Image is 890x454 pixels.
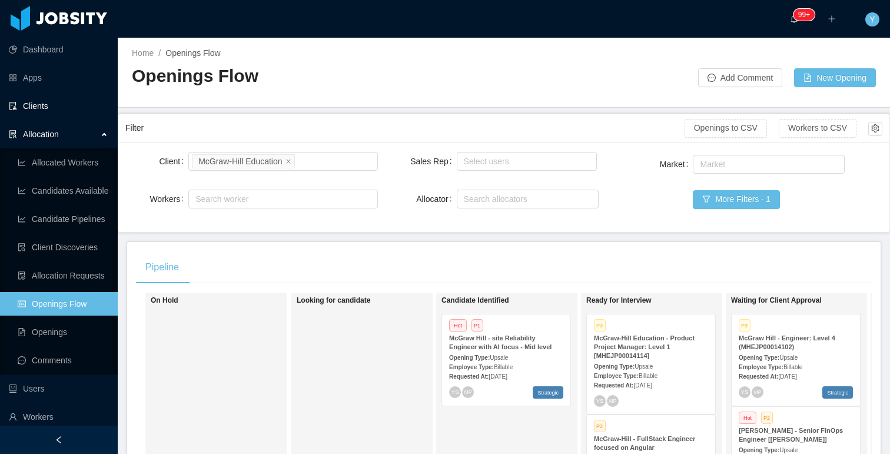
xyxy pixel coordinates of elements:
span: [DATE] [633,382,652,389]
a: icon: messageComments [18,349,108,372]
span: P3 [594,319,606,332]
div: Market [700,158,832,170]
strong: Opening Type: [739,447,779,453]
a: icon: line-chartCandidate Pipelines [18,207,108,231]
a: icon: line-chartAllocated Workers [18,151,108,174]
span: [DATE] [778,373,796,380]
span: Billable [494,364,513,370]
span: Billable [783,364,802,370]
button: Workers to CSV [779,119,856,138]
i: icon: plus [828,15,836,23]
sup: 394 [793,9,815,21]
strong: Opening Type: [739,354,779,361]
span: P1 [471,319,483,332]
h1: Candidate Identified [441,296,606,305]
span: P2 [594,420,606,432]
strong: Employee Type: [739,364,783,370]
span: Openings Flow [165,48,220,58]
span: Upsale [779,447,798,453]
span: Upsale [779,354,798,361]
span: MP [609,398,616,403]
i: icon: close [285,158,291,165]
a: icon: robotUsers [9,377,108,400]
button: icon: filterMore Filters · 1 [693,190,779,209]
span: MP [754,389,761,395]
span: Hot [739,412,756,424]
div: Search worker [195,193,360,205]
input: Market [696,157,703,171]
a: icon: file-doneAllocation Requests [18,264,108,287]
span: Upsale [635,363,653,370]
button: icon: setting [868,122,882,136]
a: Home [132,48,154,58]
div: McGraw-Hill Education [198,155,282,168]
input: Client [297,154,304,168]
strong: McGraw-Hill Education - Product Project Manager: Level 1 [MHEJP00014114] [594,334,695,359]
label: Client [159,157,188,166]
a: icon: userWorkers [9,405,108,429]
a: icon: file-searchClient Discoveries [18,236,108,259]
a: icon: line-chartCandidates Available [18,179,108,203]
strong: McGraw Hill - Engineer: Level 4 (MHEJP00014102) [739,334,835,350]
span: [DATE] [489,373,507,380]
h1: Ready for Interview [586,296,751,305]
h1: Looking for candidate [297,296,461,305]
strong: McGraw-Hill - FullStack Engineer focused on Angular [594,435,695,451]
li: McGraw-Hill Education [192,154,294,168]
strong: Opening Type: [594,363,635,370]
div: Search allocators [464,193,586,205]
input: Sales Rep [460,154,467,168]
button: Openings to CSV [685,119,767,138]
span: YS [740,389,748,395]
strong: Opening Type: [449,354,490,361]
span: P2 [761,412,773,424]
strong: [PERSON_NAME] - Senior FinOps Engineer [[PERSON_NAME]] [739,427,843,443]
a: icon: idcardOpenings Flow [18,292,108,316]
button: icon: messageAdd Comment [698,68,782,87]
span: Y [869,12,875,26]
span: Upsale [490,354,508,361]
strong: Requested At: [449,373,489,380]
strong: McGraw Hill - site Reliability Engineer with AI focus - Mid level [449,334,552,350]
a: icon: pie-chartDashboard [9,38,108,61]
i: icon: solution [9,130,17,138]
i: icon: bell [790,15,798,23]
input: Workers [192,192,198,206]
input: Allocator [460,192,467,206]
span: Allocation [23,130,59,139]
h1: On Hold [151,296,316,305]
label: Allocator [416,194,456,204]
strong: Requested At: [739,373,778,380]
label: Workers [150,194,188,204]
span: YS [451,389,459,395]
strong: Employee Type: [449,364,494,370]
h2: Openings Flow [132,64,504,88]
span: / [158,48,161,58]
a: icon: auditClients [9,94,108,118]
span: Billable [639,373,657,379]
label: Market [660,160,693,169]
a: icon: file-textOpenings [18,320,108,344]
span: Strategic [533,386,563,399]
div: Pipeline [136,251,188,284]
button: icon: file-addNew Opening [794,68,876,87]
a: icon: appstoreApps [9,66,108,90]
span: MP [464,389,471,395]
span: Strategic [822,386,853,399]
div: Select users [464,155,585,167]
span: YS [596,397,603,404]
label: Sales Rep [410,157,456,166]
span: P3 [739,319,750,332]
div: Filter [125,117,685,139]
strong: Employee Type: [594,373,639,379]
span: Hot [449,319,467,332]
strong: Requested At: [594,382,633,389]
